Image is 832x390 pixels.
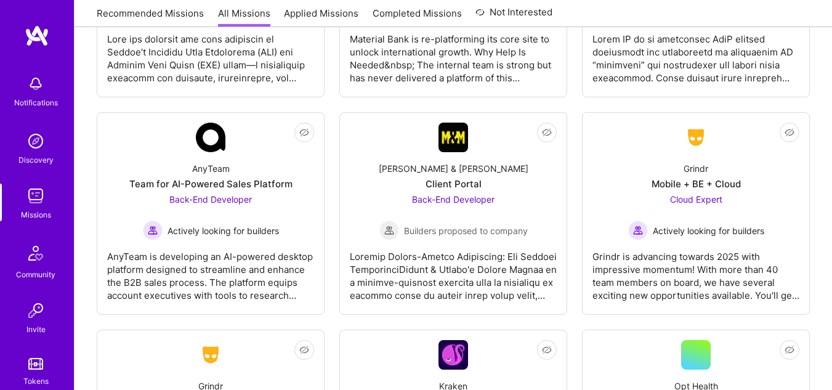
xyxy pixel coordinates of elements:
[97,7,204,27] a: Recommended Missions
[670,194,722,205] span: Cloud Expert
[785,128,794,137] i: icon EyeClosed
[426,177,482,190] div: Client Portal
[284,7,358,27] a: Applied Missions
[26,323,46,336] div: Invite
[350,23,557,84] div: Material Bank is re-platforming its core site to unlock international growth. Why Help Is Needed&...
[350,240,557,302] div: Loremip Dolors-Ametco Adipiscing: Eli Seddoei TemporinciDidunt & Utlabo'e Dolore Magnaa en a mini...
[373,7,462,27] a: Completed Missions
[299,345,309,355] i: icon EyeClosed
[28,358,43,370] img: tokens
[196,344,225,366] img: Company Logo
[438,123,468,152] img: Company Logo
[592,123,799,304] a: Company LogoGrindrMobile + BE + CloudCloud Expert Actively looking for buildersActively looking f...
[412,194,495,205] span: Back-End Developer
[14,96,58,109] div: Notifications
[21,238,50,268] img: Community
[18,153,54,166] div: Discovery
[350,123,557,304] a: Company Logo[PERSON_NAME] & [PERSON_NAME]Client PortalBack-End Developer Builders proposed to com...
[16,268,55,281] div: Community
[23,375,49,388] div: Tokens
[475,5,552,27] a: Not Interested
[542,345,552,355] i: icon EyeClosed
[143,221,163,240] img: Actively looking for builders
[379,221,399,240] img: Builders proposed to company
[196,123,225,152] img: Company Logo
[23,129,48,153] img: discovery
[129,177,293,190] div: Team for AI-Powered Sales Platform
[107,23,314,84] div: Lore ips dolorsit ame cons adipiscin el Seddoe’t Incididu Utla Etdolorema (ALI) eni Adminim Veni ...
[684,162,708,175] div: Grindr
[652,177,741,190] div: Mobile + BE + Cloud
[168,224,279,237] span: Actively looking for builders
[23,298,48,323] img: Invite
[21,208,51,221] div: Missions
[299,128,309,137] i: icon EyeClosed
[438,340,468,370] img: Company Logo
[25,25,49,47] img: logo
[681,126,711,148] img: Company Logo
[218,7,270,27] a: All Missions
[628,221,648,240] img: Actively looking for builders
[785,345,794,355] i: icon EyeClosed
[542,128,552,137] i: icon EyeClosed
[379,162,528,175] div: [PERSON_NAME] & [PERSON_NAME]
[23,71,48,96] img: bell
[192,162,230,175] div: AnyTeam
[404,224,528,237] span: Builders proposed to company
[653,224,764,237] span: Actively looking for builders
[107,240,314,302] div: AnyTeam is developing an AI-powered desktop platform designed to streamline and enhance the B2B s...
[592,240,799,302] div: Grindr is advancing towards 2025 with impressive momentum! With more than 40 team members on boar...
[169,194,252,205] span: Back-End Developer
[23,184,48,208] img: teamwork
[592,23,799,84] div: Lorem IP do si ametconsec AdiP elitsed doeiusmodt inc utlaboreetd ma aliquaenim AD “minimveni” qu...
[107,123,314,304] a: Company LogoAnyTeamTeam for AI-Powered Sales PlatformBack-End Developer Actively looking for buil...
